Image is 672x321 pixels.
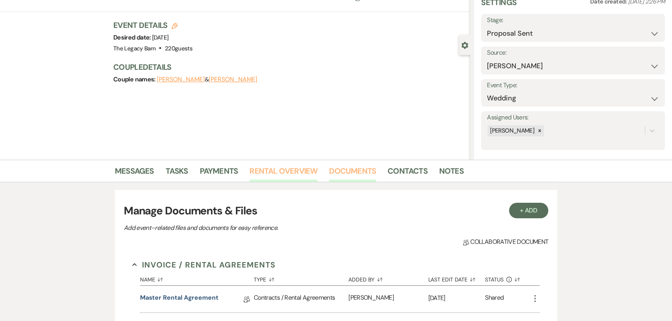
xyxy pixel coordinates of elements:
[124,203,548,219] h3: Manage Documents & Files
[485,277,504,282] span: Status
[329,165,376,182] a: Documents
[348,271,428,285] button: Added By
[388,165,428,182] a: Contacts
[485,293,504,305] div: Shared
[461,41,468,48] button: Close lead details
[152,34,168,41] span: [DATE]
[439,165,464,182] a: Notes
[113,33,152,41] span: Desired date:
[166,165,188,182] a: Tasks
[509,203,549,218] button: + Add
[487,112,659,123] label: Assigned Users:
[113,20,192,31] h3: Event Details
[200,165,238,182] a: Payments
[428,271,485,285] button: Last Edit Date
[140,293,218,305] a: Master Rental Agreement
[157,76,205,83] button: [PERSON_NAME]
[488,125,535,136] div: [PERSON_NAME]
[165,45,192,52] span: 220 guests
[113,75,157,83] span: Couple names:
[140,271,254,285] button: Name
[428,293,485,303] p: [DATE]
[113,62,462,72] h3: Couple Details
[132,259,275,271] button: Invoice / Rental Agreements
[115,165,154,182] a: Messages
[249,165,317,182] a: Rental Overview
[124,223,395,233] p: Add event–related files and documents for easy reference.
[348,286,428,312] div: [PERSON_NAME]
[463,237,548,247] span: Collaborative document
[485,271,530,285] button: Status
[487,15,659,26] label: Stage:
[254,271,348,285] button: Type
[487,47,659,59] label: Source:
[209,76,257,83] button: [PERSON_NAME]
[113,45,156,52] span: The Legacy Barn
[157,76,257,83] span: &
[487,80,659,91] label: Event Type:
[254,286,348,312] div: Contracts / Rental Agreements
